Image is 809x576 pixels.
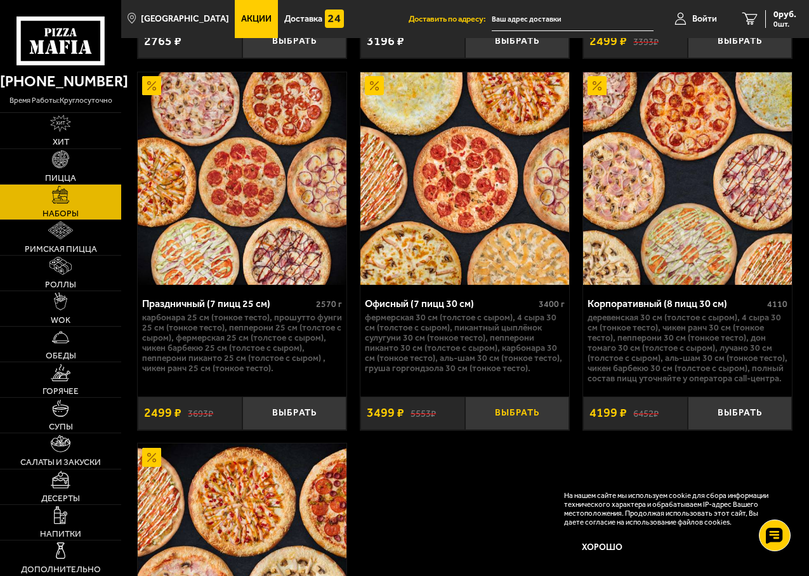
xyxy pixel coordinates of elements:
button: Выбрать [465,25,570,58]
span: Войти [692,15,717,23]
img: Акционный [142,76,161,95]
button: Хорошо [564,535,640,560]
span: 4110 [767,299,787,310]
p: Карбонара 25 см (тонкое тесто), Прошутто Фунги 25 см (тонкое тесто), Пепперони 25 см (толстое с с... [142,313,342,374]
span: 0 шт. [773,20,796,28]
s: 3693 ₽ [188,407,213,419]
span: 0 руб. [773,10,796,19]
img: Акционный [588,76,607,95]
span: Напитки [40,530,81,539]
span: 2765 ₽ [144,35,181,48]
img: Праздничный (7 пицц 25 см) [138,72,346,285]
span: Супы [49,422,73,431]
s: 5553 ₽ [411,407,436,419]
button: Выбрать [242,25,347,58]
img: 15daf4d41897b9f0e9f617042186c801.svg [325,10,344,29]
div: Офисный (7 пицц 30 см) [365,298,536,310]
p: Деревенская 30 см (толстое с сыром), 4 сыра 30 см (тонкое тесто), Чикен Ранч 30 см (тонкое тесто)... [588,313,787,384]
span: 3400 г [539,299,565,310]
img: Корпоративный (8 пицц 30 см) [583,72,792,285]
button: Выбрать [688,25,793,58]
s: 3393 ₽ [633,36,659,47]
span: Пицца [45,174,76,183]
div: Корпоративный (8 пицц 30 см) [588,298,764,310]
a: АкционныйКорпоративный (8 пицц 30 см) [583,72,792,285]
span: Горячее [43,387,79,396]
a: АкционныйОфисный (7 пицц 30 см) [360,72,569,285]
span: [GEOGRAPHIC_DATA] [141,15,229,23]
img: Акционный [142,448,161,467]
input: Ваш адрес доставки [492,8,654,31]
button: Выбрать [465,396,570,430]
span: Салаты и закуски [20,458,101,467]
span: Десерты [41,494,80,503]
span: 2570 г [316,299,342,310]
span: WOK [51,316,70,325]
img: Офисный (7 пицц 30 см) [360,72,569,285]
span: Хит [53,138,69,147]
span: Доставка [284,15,322,23]
span: 2499 ₽ [144,407,181,419]
span: 2499 ₽ [589,35,627,48]
p: На нашем сайте мы используем cookie для сбора информации технического характера и обрабатываем IP... [564,492,778,527]
p: Фермерская 30 см (толстое с сыром), 4 сыра 30 см (толстое с сыром), Пикантный цыплёнок сулугуни 3... [365,313,565,374]
span: Доставить по адресу: [409,15,492,23]
div: Праздничный (7 пицц 25 см) [142,298,313,310]
s: 6452 ₽ [633,407,659,419]
span: 3499 ₽ [367,407,404,419]
span: Римская пицца [25,245,97,254]
span: 3196 ₽ [367,35,404,48]
span: Роллы [45,280,76,289]
span: Обеды [46,351,76,360]
span: Наборы [43,209,79,218]
button: Выбрать [688,396,793,430]
button: Выбрать [242,396,347,430]
span: 4199 ₽ [589,407,627,419]
a: АкционныйПраздничный (7 пицц 25 см) [138,72,346,285]
span: Акции [241,15,272,23]
span: Дополнительно [21,565,101,574]
img: Акционный [365,76,384,95]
